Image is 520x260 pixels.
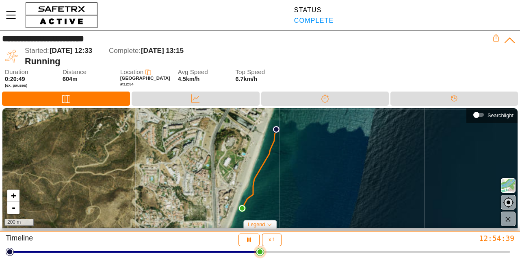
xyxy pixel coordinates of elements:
[132,92,259,106] div: Data
[487,112,513,118] div: Searchlight
[2,47,21,66] img: RUNNING.svg
[178,69,230,76] span: Avg Speed
[269,237,275,242] span: x 1
[109,47,141,55] span: Complete:
[7,190,19,202] a: Zoom in
[6,234,173,246] div: Timeline
[178,76,200,82] span: 4.5km/h
[470,109,513,121] div: Searchlight
[25,56,492,67] div: Running
[238,205,246,212] img: PathEnd.svg
[63,69,115,76] span: Distance
[5,83,57,88] span: (ex. pauses)
[248,222,265,227] span: Legend
[262,234,282,246] button: x 1
[7,202,19,214] a: Zoom out
[261,92,389,106] div: Splits
[4,219,34,226] div: 200 m
[5,76,25,82] span: 0:20:49
[25,47,49,55] span: Started:
[5,69,57,76] span: Duration
[50,47,92,55] span: [DATE] 12:33
[141,47,184,55] span: [DATE] 13:15
[63,76,78,82] span: 604m
[2,92,130,106] div: Map
[347,234,514,243] div: 12:54:39
[294,7,334,14] div: Status
[294,17,334,24] div: Complete
[390,92,518,106] div: Timeline
[236,69,288,76] span: Top Speed
[120,82,134,86] span: at 12:54
[120,76,170,81] span: [GEOGRAPHIC_DATA]
[236,76,258,82] span: 6.7km/h
[120,68,143,75] span: Location
[273,126,280,133] img: PathStart.svg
